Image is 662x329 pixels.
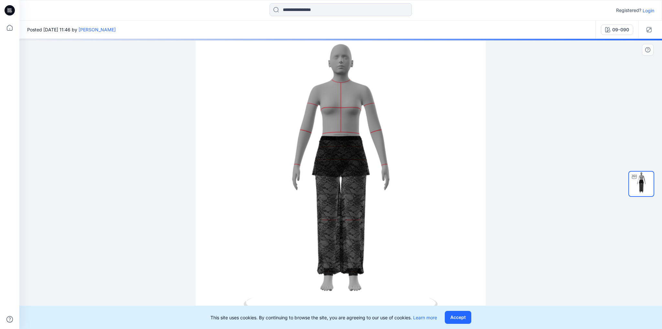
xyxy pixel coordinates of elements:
span: Posted [DATE] 11:46 by [27,26,116,33]
div: 09-090 [612,26,629,33]
a: [PERSON_NAME] [79,27,116,32]
p: Registered? [616,6,641,14]
button: 09-090 [601,25,633,35]
a: Learn more [413,315,437,320]
img: Arşiv [629,172,654,196]
p: This site uses cookies. By continuing to browse the site, you are agreeing to our use of cookies. [210,314,437,321]
button: Accept [445,311,471,324]
p: Login [643,7,654,14]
